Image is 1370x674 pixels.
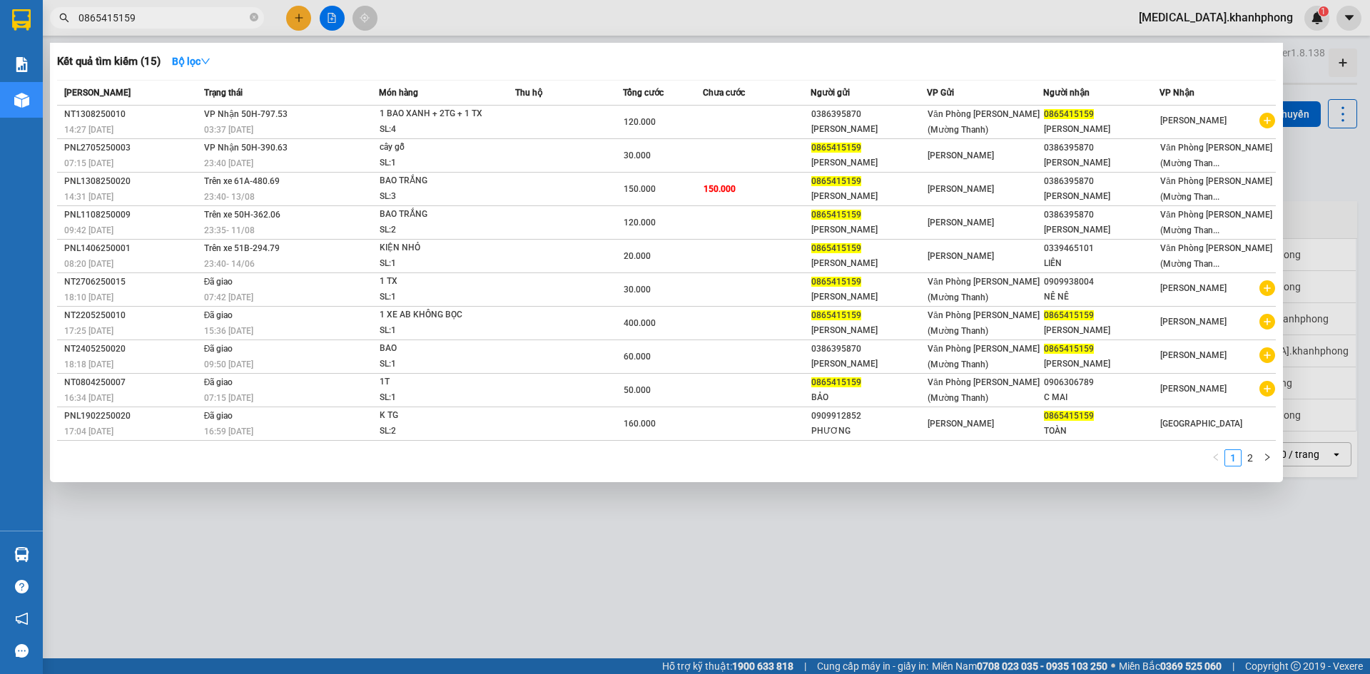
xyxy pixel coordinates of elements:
[1044,375,1159,390] div: 0906306789
[15,644,29,658] span: message
[1044,390,1159,405] div: C MAI
[64,208,200,223] div: PNL1108250009
[204,192,255,202] span: 23:40 - 13/08
[64,342,200,357] div: NT2405250020
[64,125,113,135] span: 14:27 [DATE]
[64,241,200,256] div: PNL1406250001
[12,9,31,31] img: logo-vxr
[624,385,651,395] span: 50.000
[1160,176,1272,202] span: Văn Phòng [PERSON_NAME] (Mường Than...
[204,143,288,153] span: VP Nhận 50H-390.63
[624,184,656,194] span: 150.000
[204,427,253,436] span: 16:59 [DATE]
[1259,347,1275,363] span: plus-circle
[811,290,926,305] div: [PERSON_NAME]
[380,189,487,205] div: SL: 3
[64,107,200,122] div: NT1308250010
[380,223,487,238] div: SL: 2
[1044,357,1159,372] div: [PERSON_NAME]
[59,13,69,23] span: search
[204,109,288,119] span: VP Nhận 50H-797.53
[204,158,253,168] span: 23:40 [DATE]
[204,277,233,287] span: Đã giao
[928,419,994,429] span: [PERSON_NAME]
[704,184,736,194] span: 150.000
[1160,143,1272,168] span: Văn Phòng [PERSON_NAME] (Mường Than...
[623,88,664,98] span: Tổng cước
[15,612,29,626] span: notification
[811,409,926,424] div: 0909912852
[1044,223,1159,238] div: [PERSON_NAME]
[380,323,487,339] div: SL: 1
[1044,122,1159,137] div: [PERSON_NAME]
[811,176,861,186] span: 0865415159
[1160,243,1272,269] span: Văn Phòng [PERSON_NAME] (Mường Than...
[64,308,200,323] div: NT2205250010
[811,390,926,405] div: BẢO
[1044,141,1159,155] div: 0386395870
[204,176,280,186] span: Trên xe 61A-480.69
[1044,208,1159,223] div: 0386395870
[250,11,258,25] span: close-circle
[201,56,210,66] span: down
[204,243,280,253] span: Trên xe 51B-294.79
[811,122,926,137] div: [PERSON_NAME]
[1044,174,1159,189] div: 0386395870
[64,427,113,436] span: 17:04 [DATE]
[1044,310,1094,320] span: 0865415159
[624,318,656,328] span: 400.000
[64,326,113,336] span: 17:25 [DATE]
[811,189,926,204] div: [PERSON_NAME]
[64,158,113,168] span: 07:15 [DATE]
[928,310,1040,336] span: Văn Phòng [PERSON_NAME] (Mường Thanh)
[204,377,233,387] span: Đã giao
[380,390,487,406] div: SL: 1
[204,292,253,302] span: 07:42 [DATE]
[14,547,29,562] img: warehouse-icon
[380,290,487,305] div: SL: 1
[64,225,113,235] span: 09:42 [DATE]
[64,192,113,202] span: 14:31 [DATE]
[204,359,253,369] span: 09:50 [DATE]
[204,125,253,135] span: 03:37 [DATE]
[1044,109,1094,119] span: 0865415159
[624,285,651,295] span: 30.000
[1043,88,1090,98] span: Người nhận
[1044,256,1159,271] div: LIÊN
[811,377,861,387] span: 0865415159
[811,210,861,220] span: 0865415159
[379,88,418,98] span: Món hàng
[380,424,487,439] div: SL: 2
[811,243,861,253] span: 0865415159
[1207,449,1224,466] li: Previous Page
[204,310,233,320] span: Đã giao
[204,411,233,421] span: Đã giao
[1160,88,1194,98] span: VP Nhận
[57,54,161,69] h3: Kết quả tìm kiếm ( 15 )
[1242,450,1258,466] a: 2
[1242,449,1259,466] li: 2
[1160,317,1227,327] span: [PERSON_NAME]
[1044,344,1094,354] span: 0865415159
[64,292,113,302] span: 18:10 [DATE]
[1225,450,1241,466] a: 1
[1259,314,1275,330] span: plus-circle
[1160,350,1227,360] span: [PERSON_NAME]
[624,352,651,362] span: 60.000
[250,13,258,21] span: close-circle
[1044,189,1159,204] div: [PERSON_NAME]
[172,56,210,67] strong: Bộ lọc
[811,310,861,320] span: 0865415159
[811,342,926,357] div: 0386395870
[380,357,487,372] div: SL: 1
[1259,113,1275,128] span: plus-circle
[1044,155,1159,170] div: [PERSON_NAME]
[204,344,233,354] span: Đã giao
[928,251,994,261] span: [PERSON_NAME]
[204,259,255,269] span: 23:40 - 14/06
[1259,449,1276,466] button: right
[380,408,487,424] div: K TG
[811,107,926,122] div: 0386395870
[64,409,200,424] div: PNL1902250020
[928,277,1040,302] span: Văn Phòng [PERSON_NAME] (Mường Thanh)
